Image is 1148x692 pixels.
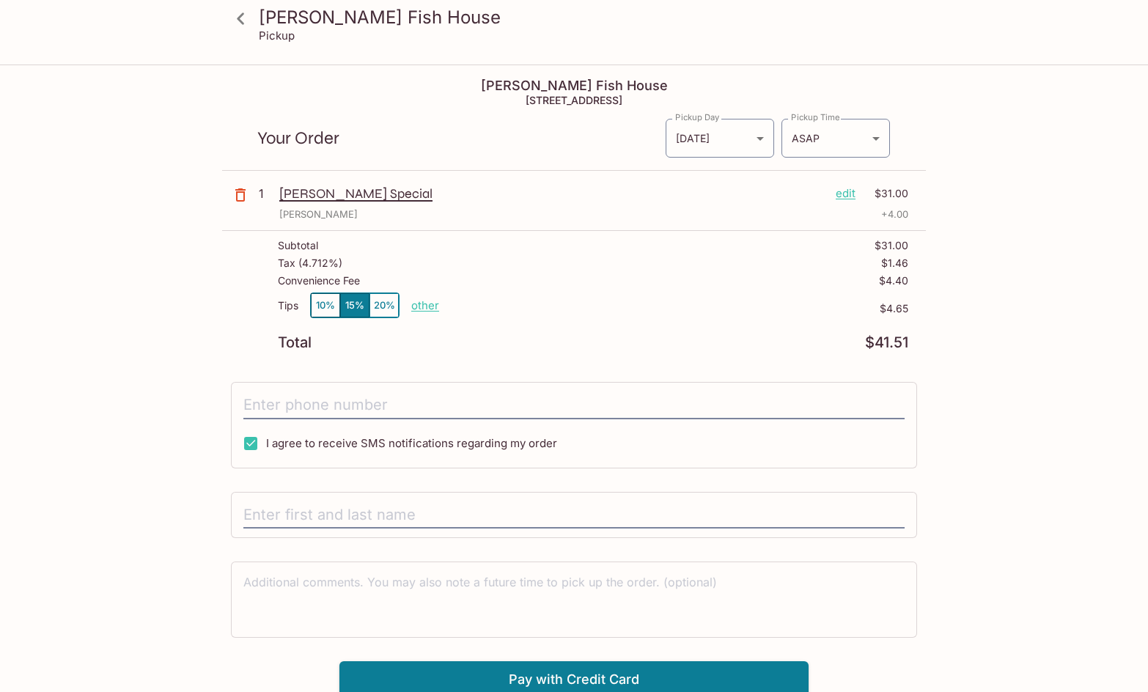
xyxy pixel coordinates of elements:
[836,185,856,202] p: edit
[259,185,273,202] p: 1
[864,185,908,202] p: $31.00
[257,131,665,145] p: Your Order
[791,111,840,123] label: Pickup Time
[222,94,926,106] h5: [STREET_ADDRESS]
[311,293,340,317] button: 10%
[369,293,399,317] button: 20%
[243,391,905,419] input: Enter phone number
[266,436,557,450] span: I agree to receive SMS notifications regarding my order
[881,207,908,221] p: + 4.00
[259,6,914,29] h3: [PERSON_NAME] Fish House
[222,78,926,94] h4: [PERSON_NAME] Fish House
[278,300,298,312] p: Tips
[278,275,360,287] p: Convenience Fee
[278,240,318,251] p: Subtotal
[675,111,719,123] label: Pickup Day
[411,298,439,312] button: other
[865,336,908,350] p: $41.51
[781,119,890,158] div: ASAP
[879,275,908,287] p: $4.40
[279,185,824,202] p: [PERSON_NAME] Special
[279,207,358,221] p: [PERSON_NAME]
[278,336,312,350] p: Total
[875,240,908,251] p: $31.00
[881,257,908,269] p: $1.46
[278,257,342,269] p: Tax ( 4.712% )
[666,119,774,158] div: [DATE]
[439,303,908,314] p: $4.65
[259,29,295,43] p: Pickup
[340,293,369,317] button: 15%
[243,501,905,529] input: Enter first and last name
